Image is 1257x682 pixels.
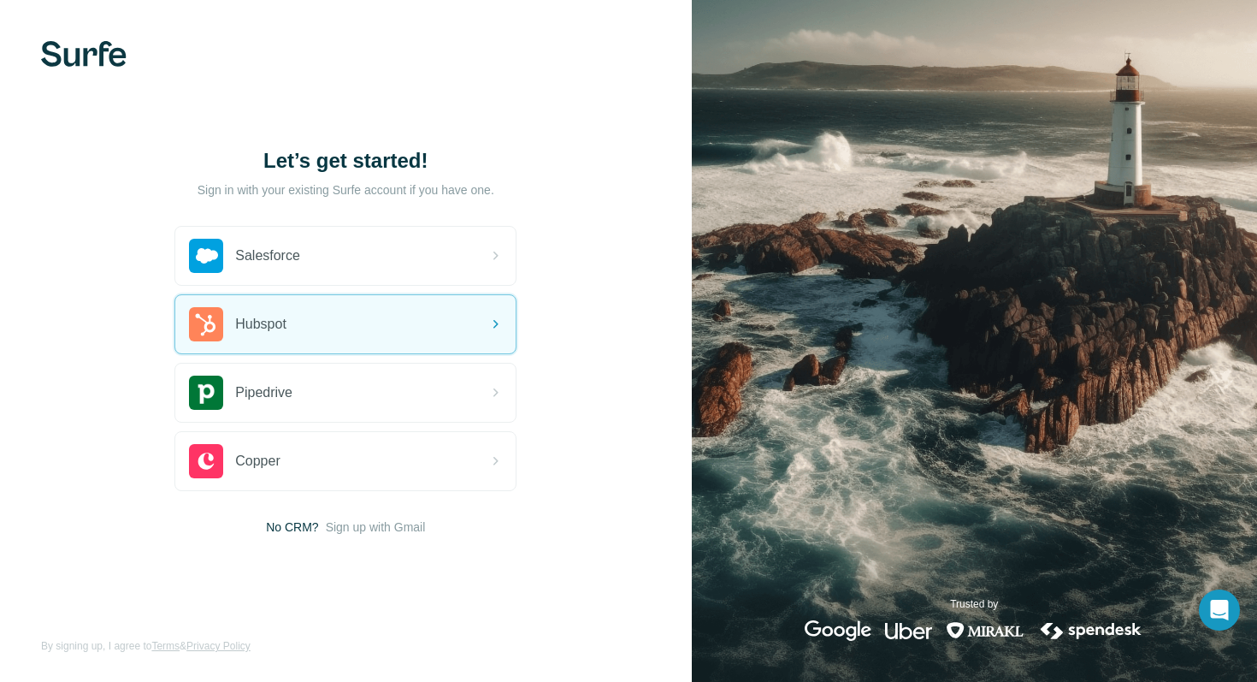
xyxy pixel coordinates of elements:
[235,246,300,266] span: Salesforce
[266,519,318,536] span: No CRM?
[198,181,494,199] p: Sign in with your existing Surfe account if you have one.
[885,620,932,641] img: uber's logo
[235,383,292,403] span: Pipedrive
[946,620,1024,641] img: mirakl's logo
[41,41,127,67] img: Surfe's logo
[186,640,251,652] a: Privacy Policy
[189,307,223,341] img: hubspot's logo
[235,314,286,335] span: Hubspot
[189,376,223,410] img: pipedrive's logo
[189,444,223,478] img: copper's logo
[326,519,426,536] button: Sign up with Gmail
[235,451,280,471] span: Copper
[174,147,516,175] h1: Let’s get started!
[41,638,251,654] span: By signing up, I agree to &
[189,239,223,273] img: salesforce's logo
[151,640,180,652] a: Terms
[1199,590,1240,631] div: Open Intercom Messenger
[1038,620,1144,641] img: spendesk's logo
[805,620,871,641] img: google's logo
[950,596,998,612] p: Trusted by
